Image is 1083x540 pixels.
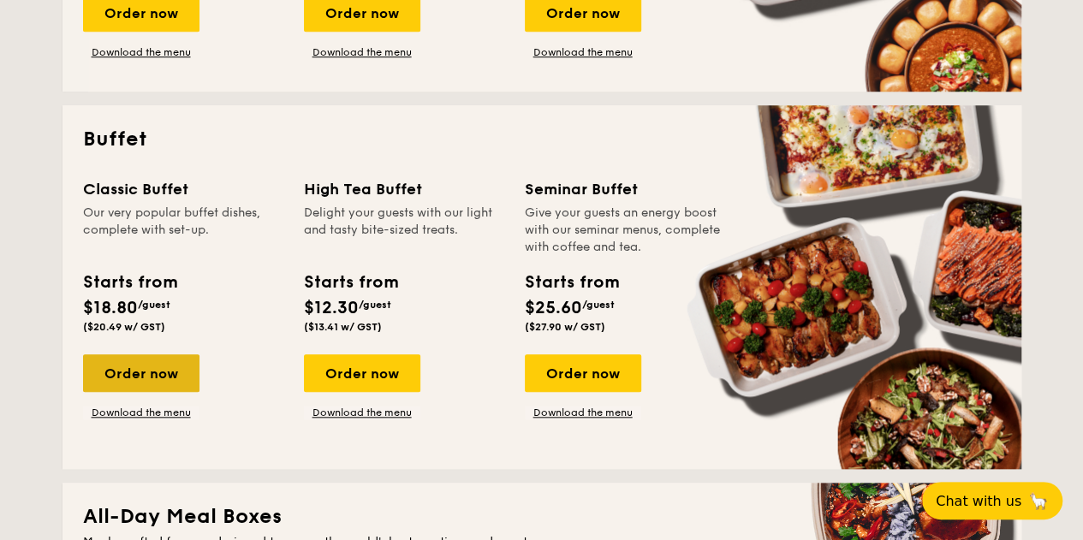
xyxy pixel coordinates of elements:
span: ($20.49 w/ GST) [83,321,165,333]
span: $18.80 [83,298,138,318]
a: Download the menu [304,406,420,419]
a: Download the menu [83,406,199,419]
div: Classic Buffet [83,177,283,201]
a: Download the menu [525,45,641,59]
a: Download the menu [304,45,420,59]
h2: All-Day Meal Boxes [83,503,1001,531]
span: $12.30 [304,298,359,318]
a: Download the menu [525,406,641,419]
div: Seminar Buffet [525,177,725,201]
div: Order now [304,354,420,392]
span: ($27.90 w/ GST) [525,321,605,333]
div: Order now [525,354,641,392]
div: Starts from [83,270,176,295]
div: Give your guests an energy boost with our seminar menus, complete with coffee and tea. [525,205,725,256]
div: Starts from [525,270,618,295]
div: Order now [83,354,199,392]
span: Chat with us [936,493,1021,509]
div: Starts from [304,270,397,295]
div: Our very popular buffet dishes, complete with set-up. [83,205,283,256]
span: /guest [359,299,391,311]
div: Delight your guests with our light and tasty bite-sized treats. [304,205,504,256]
span: ($13.41 w/ GST) [304,321,382,333]
span: 🦙 [1028,491,1049,511]
span: /guest [138,299,170,311]
div: High Tea Buffet [304,177,504,201]
h2: Buffet [83,126,1001,153]
button: Chat with us🦙 [922,482,1062,519]
span: /guest [582,299,615,311]
a: Download the menu [83,45,199,59]
span: $25.60 [525,298,582,318]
